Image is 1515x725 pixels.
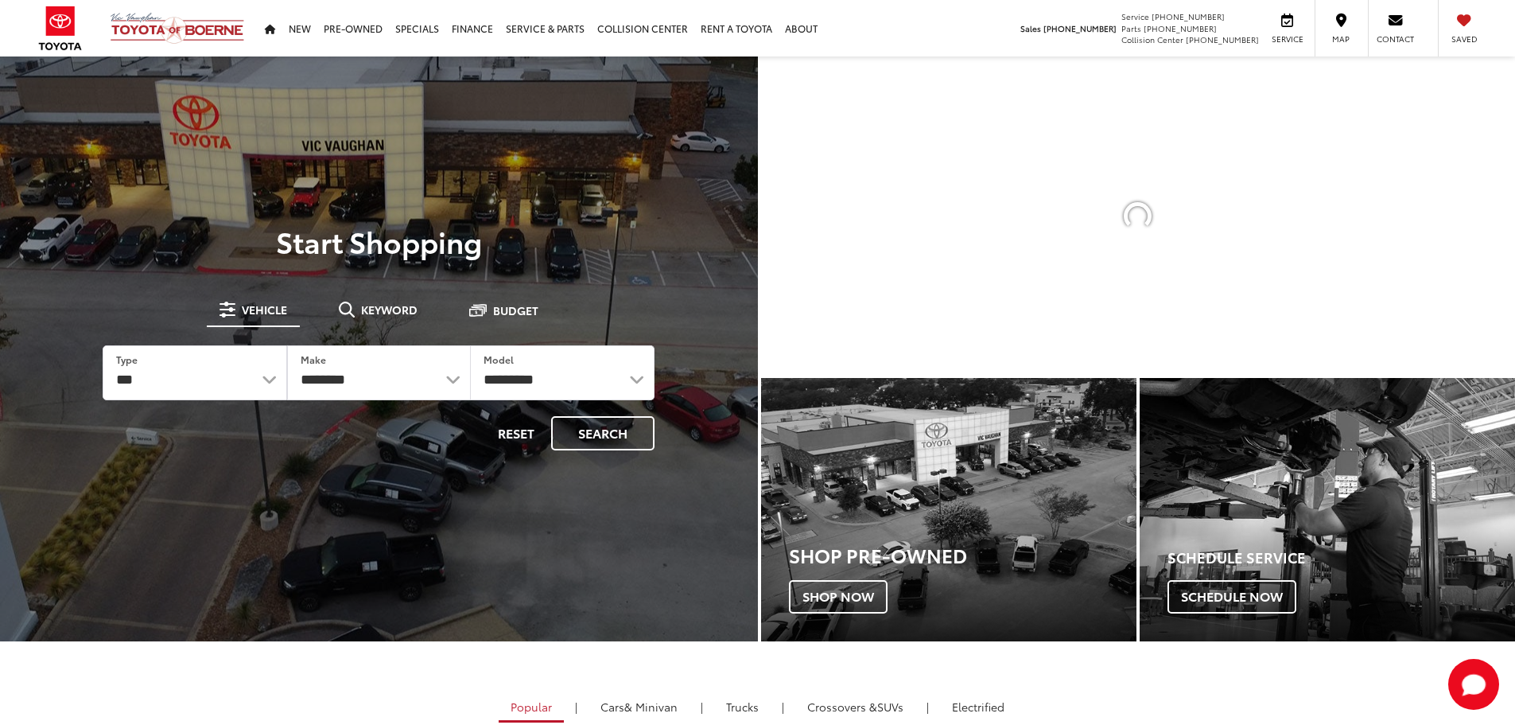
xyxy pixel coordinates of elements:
[1269,33,1305,45] span: Service
[795,693,915,720] a: SUVs
[1447,33,1482,45] span: Saved
[67,225,691,257] p: Start Shopping
[923,699,933,715] li: |
[116,353,138,366] label: Type
[940,693,1016,720] a: Electrified
[1167,580,1296,614] span: Schedule Now
[484,416,548,450] button: Reset
[624,699,678,715] span: & Minivan
[301,353,326,366] label: Make
[499,693,564,723] a: Popular
[1020,22,1041,34] span: Sales
[807,699,877,715] span: Crossovers &
[242,304,287,315] span: Vehicle
[493,305,538,316] span: Budget
[1140,378,1515,641] a: Schedule Service Schedule Now
[1121,10,1149,22] span: Service
[1323,33,1358,45] span: Map
[714,693,771,720] a: Trucks
[1152,10,1225,22] span: [PHONE_NUMBER]
[778,699,788,715] li: |
[761,378,1136,641] div: Toyota
[789,544,1136,565] h3: Shop Pre-Owned
[1121,22,1141,34] span: Parts
[1448,659,1499,710] svg: Start Chat
[789,580,888,614] span: Shop Now
[1144,22,1217,34] span: [PHONE_NUMBER]
[589,693,690,720] a: Cars
[1140,378,1515,641] div: Toyota
[697,699,707,715] li: |
[1377,33,1414,45] span: Contact
[1448,659,1499,710] button: Toggle Chat Window
[1043,22,1117,34] span: [PHONE_NUMBER]
[1121,33,1183,45] span: Collision Center
[1186,33,1259,45] span: [PHONE_NUMBER]
[361,304,418,315] span: Keyword
[571,699,581,715] li: |
[551,416,655,450] button: Search
[110,12,245,45] img: Vic Vaughan Toyota of Boerne
[1167,550,1515,566] h4: Schedule Service
[484,353,514,366] label: Model
[761,378,1136,641] a: Shop Pre-Owned Shop Now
